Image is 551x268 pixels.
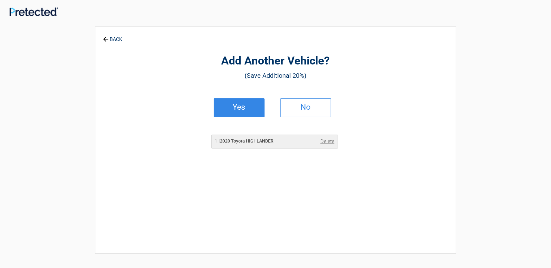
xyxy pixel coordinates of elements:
span: 1 | [215,138,220,144]
a: BACK [102,31,124,42]
h2: 2020 Toyota HIGHLANDER [215,138,274,144]
h2: Yes [221,105,258,109]
a: Delete [321,138,335,145]
h2: Add Another Vehicle? [130,54,421,69]
h3: (Save Additional 20%) [130,70,421,81]
img: Main Logo [10,7,58,16]
h2: No [287,105,324,109]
